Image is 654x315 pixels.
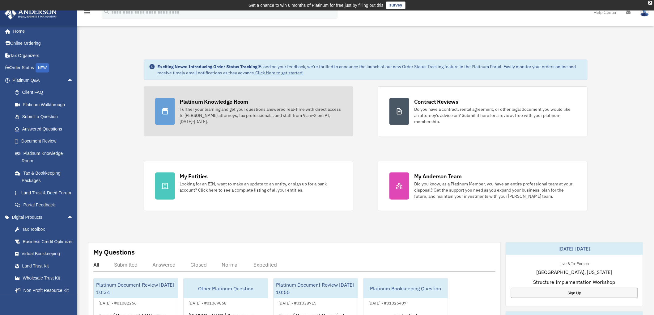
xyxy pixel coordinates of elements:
div: NEW [36,63,49,73]
a: menu [83,11,91,16]
div: Submitted [114,262,138,268]
div: Normal [222,262,239,268]
a: Click Here to get started! [256,70,304,76]
span: arrow_drop_up [67,74,79,87]
div: My Entities [180,172,208,180]
a: survey [386,2,406,9]
div: Did you know, as a Platinum Member, you have an entire professional team at your disposal? Get th... [414,181,576,199]
a: Tax Toolbox [9,223,83,236]
div: My Questions [93,247,135,257]
div: Based on your feedback, we're thrilled to announce the launch of our new Order Status Tracking fe... [158,64,583,76]
span: [GEOGRAPHIC_DATA], [US_STATE] [537,268,612,276]
div: Closed [190,262,207,268]
div: Non Profit Resource Kit [22,287,75,294]
div: Live & In-Person [555,260,594,266]
i: search [103,8,110,15]
div: Other Platinum Question [184,279,268,298]
div: Virtual Bookkeeping [22,250,75,258]
div: All [93,262,99,268]
div: Looking for an EIN, want to make an update to an entity, or sign up for a bank account? Click her... [180,181,342,193]
div: My Anderson Team [414,172,462,180]
a: Platinum Walkthrough [9,98,83,111]
div: close [648,1,652,5]
div: Further your learning and get your questions answered real-time with direct access to [PERSON_NAM... [180,106,342,125]
a: Tax Organizers [4,49,83,62]
div: Land Trust Kit [22,262,75,270]
div: Get a chance to win 6 months of Platinum for free just by filling out this [248,2,384,9]
a: Virtual Bookkeeping [9,248,83,260]
img: Anderson Advisors Platinum Portal [3,7,59,19]
div: Platinum Bookkeeping Question [363,279,448,298]
div: Expedited [253,262,277,268]
a: Business Credit Optimizer [9,235,83,248]
a: Platinum Knowledge Room Further your learning and get your questions answered real-time with dire... [144,86,353,136]
a: Home [4,25,79,37]
a: Online Ordering [4,37,83,50]
div: Wholesale Trust Kit [22,274,75,282]
a: Digital Productsarrow_drop_up [4,211,83,223]
div: [DATE] - #01026407 [363,299,411,306]
a: Platinum Q&Aarrow_drop_up [4,74,83,86]
a: Portal Feedback [9,199,83,211]
a: Submit a Question [9,111,83,123]
div: Platinum Document Review [DATE] 10:34 [94,279,178,298]
div: [DATE]-[DATE] [506,242,643,255]
span: Structure Implementation Workshop [533,278,615,286]
a: Contract Reviews Do you have a contract, rental agreement, or other legal document you would like... [378,86,588,136]
a: Wholesale Trust Kit [9,272,83,284]
div: Do you have a contract, rental agreement, or other legal document you would like an attorney's ad... [414,106,576,125]
span: arrow_drop_up [67,211,79,224]
a: Platinum Knowledge Room [9,147,83,167]
a: Document Review [9,135,83,147]
div: Platinum Document Review [DATE] 10:55 [274,279,358,298]
div: [DATE] - #01038715 [274,299,321,306]
a: Tax & Bookkeeping Packages [9,167,83,187]
a: Answered Questions [9,123,83,135]
div: [DATE] - #01069868 [184,299,231,306]
i: menu [83,9,91,16]
div: Business Credit Optimizer [22,238,75,246]
a: My Entities Looking for an EIN, want to make an update to an entity, or sign up for a bank accoun... [144,161,353,211]
div: [DATE] - #01082266 [94,299,142,306]
a: Land Trust Kit [9,260,83,272]
a: Non Profit Resource Kit [9,284,83,296]
a: My Anderson Team Did you know, as a Platinum Member, you have an entire professional team at your... [378,161,588,211]
a: Client FAQ [9,86,83,99]
div: Answered [152,262,176,268]
a: Land Trust & Deed Forum [9,187,83,199]
img: User Pic [640,8,649,17]
div: Contract Reviews [414,98,458,106]
div: Platinum Knowledge Room [180,98,248,106]
div: Tax Toolbox [22,226,75,233]
a: Sign Up [511,288,638,298]
a: Order StatusNEW [4,62,83,74]
strong: Exciting News: Introducing Order Status Tracking! [158,64,259,69]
